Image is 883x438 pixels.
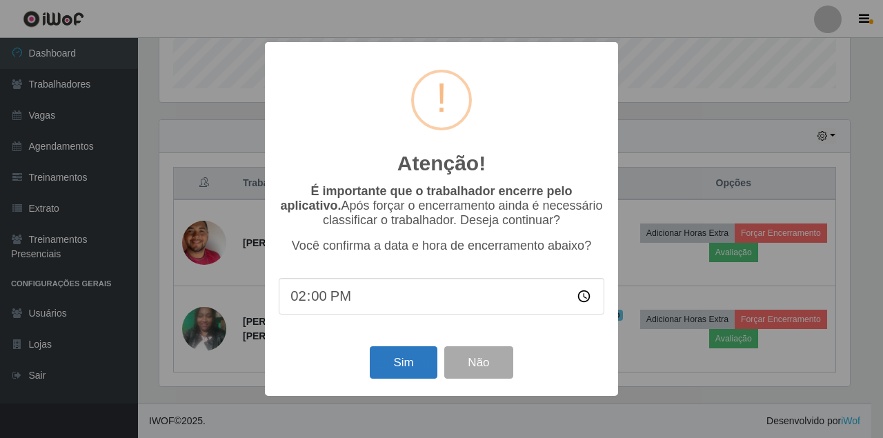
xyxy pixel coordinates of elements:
[397,151,486,176] h2: Atenção!
[279,239,604,253] p: Você confirma a data e hora de encerramento abaixo?
[370,346,437,379] button: Sim
[280,184,572,212] b: É importante que o trabalhador encerre pelo aplicativo.
[444,346,513,379] button: Não
[279,184,604,228] p: Após forçar o encerramento ainda é necessário classificar o trabalhador. Deseja continuar?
